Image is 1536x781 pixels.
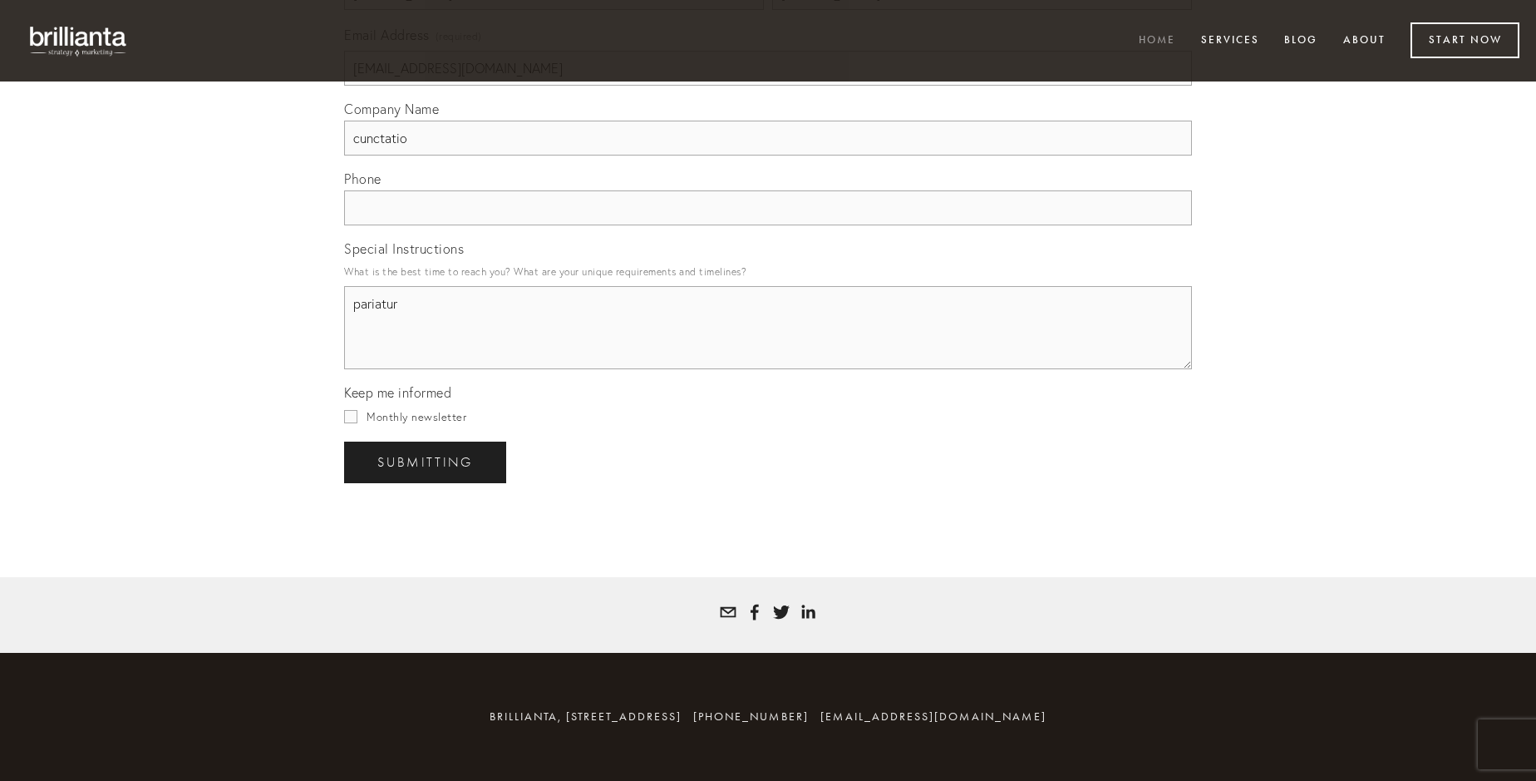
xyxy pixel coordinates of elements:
a: [EMAIL_ADDRESS][DOMAIN_NAME] [820,709,1046,724]
span: [PHONE_NUMBER] [693,709,809,724]
span: Phone [344,171,382,187]
a: Services [1190,27,1270,55]
a: Home [1128,27,1186,55]
span: brillianta, [STREET_ADDRESS] [490,709,682,724]
button: SubmittingSubmitting [344,442,506,483]
a: Tatyana White [800,604,816,620]
a: About [1332,27,1396,55]
a: Tatyana Bolotnikov White [746,604,763,620]
span: Monthly newsletter [367,410,466,423]
span: Submitting [377,455,473,470]
a: Tatyana White [773,604,790,620]
span: Special Instructions [344,240,464,257]
span: Keep me informed [344,384,451,401]
a: tatyana@brillianta.com [720,604,736,620]
a: Blog [1273,27,1328,55]
a: Start Now [1410,22,1519,58]
input: Monthly newsletter [344,410,357,423]
span: Company Name [344,101,439,117]
img: brillianta - research, strategy, marketing [17,17,141,65]
textarea: pariatur [344,286,1192,369]
p: What is the best time to reach you? What are your unique requirements and timelines? [344,260,1192,283]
